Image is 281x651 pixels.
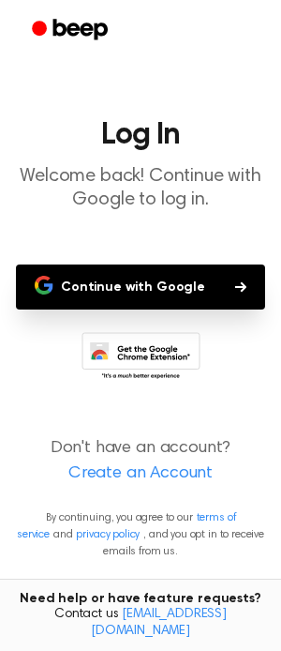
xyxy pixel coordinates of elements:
a: Beep [19,12,125,49]
a: privacy policy [76,529,140,540]
a: [EMAIL_ADDRESS][DOMAIN_NAME] [91,608,227,638]
h1: Log In [15,120,266,150]
p: By continuing, you agree to our and , and you opt in to receive emails from us. [15,509,266,560]
span: Contact us [11,607,270,640]
button: Continue with Google [16,265,265,310]
p: Welcome back! Continue with Google to log in. [15,165,266,212]
p: Don't have an account? [15,436,266,487]
a: Create an Account [19,462,262,487]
